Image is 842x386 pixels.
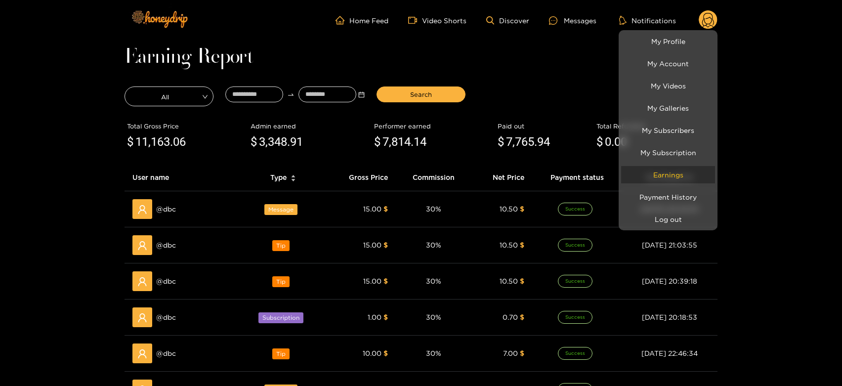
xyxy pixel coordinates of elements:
a: Payment History [621,188,715,206]
button: Log out [621,211,715,228]
a: My Profile [621,33,715,50]
a: My Account [621,55,715,72]
a: My Videos [621,77,715,94]
a: My Galleries [621,99,715,117]
a: Earnings [621,166,715,183]
a: My Subscribers [621,122,715,139]
a: My Subscription [621,144,715,161]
